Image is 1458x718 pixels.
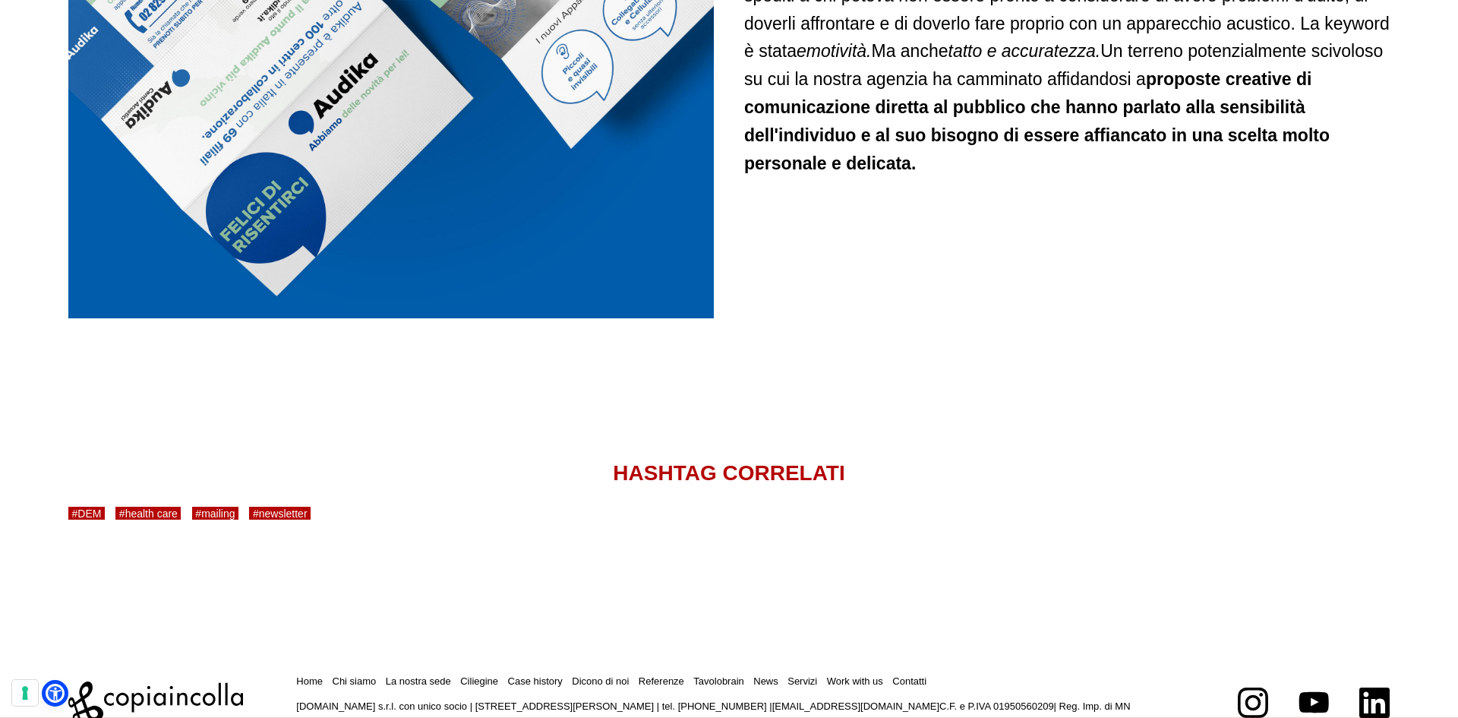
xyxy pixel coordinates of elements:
a: #DEM [68,507,105,520]
a: News [753,675,778,687]
em: tatto e accuratezza. [948,41,1101,61]
a: [EMAIL_ADDRESS][DOMAIN_NAME] [772,701,939,712]
h3: Hashtag correlati [68,458,1390,488]
strong: proposte creative di comunicazione diretta al pubblico che hanno parlato alla sensibilità dell'in... [744,69,1330,172]
a: Referenze [639,675,684,687]
a: La nostra sede [386,675,451,687]
em: emotività. [797,41,871,61]
a: Case history [508,675,563,687]
a: Ciliegine [460,675,498,687]
a: Chi siamo [333,675,377,687]
button: Le tue preferenze relative al consenso per le tecnologie di tracciamento [12,680,38,706]
a: Dicono di noi [572,675,629,687]
a: Work with us [827,675,883,687]
a: #health care [115,507,181,520]
a: Servizi [787,675,817,687]
a: Contatti [892,675,926,687]
a: #mailing [192,507,238,520]
a: Open Accessibility Menu [46,684,65,703]
a: Home [296,675,323,687]
a: Tavolobrain [693,675,744,687]
a: #newsletter [249,507,311,520]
